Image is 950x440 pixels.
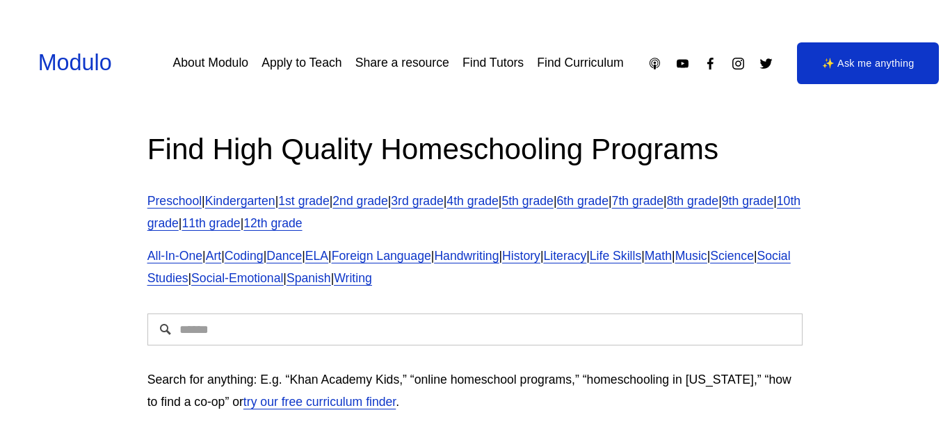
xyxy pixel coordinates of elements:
a: Music [675,249,707,263]
a: Apple Podcasts [647,56,662,71]
a: Instagram [731,56,746,71]
a: Literacy [543,249,586,263]
a: Art [206,249,222,263]
a: 4th grade [446,194,498,208]
a: Writing [334,271,372,285]
a: Share a resource [355,51,449,75]
a: YouTube [675,56,690,71]
a: Math [645,249,672,263]
a: try our free curriculum finder [243,395,396,409]
a: Life Skills [590,249,641,263]
a: 1st grade [278,194,330,208]
a: About Modulo [172,51,248,75]
a: ELA [305,249,328,263]
p: | | | | | | | | | | | | | [147,190,803,235]
a: Spanish [287,271,331,285]
a: 8th grade [667,194,718,208]
a: Twitter [759,56,773,71]
a: 2nd grade [332,194,387,208]
a: 10th grade [147,194,800,230]
a: Preschool [147,194,202,208]
a: Foreign Language [332,249,431,263]
a: 9th grade [722,194,773,208]
a: All-In-One [147,249,202,263]
a: Social-Emotional [191,271,283,285]
a: Handwriting [434,249,499,263]
h2: Find High Quality Homeschooling Programs [147,130,803,168]
a: History [502,249,540,263]
a: Science [710,249,754,263]
a: 3rd grade [391,194,443,208]
a: Find Tutors [462,51,524,75]
a: Modulo [38,50,112,75]
a: Coding [225,249,264,263]
a: 6th grade [557,194,609,208]
a: 7th grade [612,194,663,208]
p: | | | | | | | | | | | | | | | | [147,245,803,290]
a: Dance [266,249,302,263]
a: Find Curriculum [537,51,623,75]
p: Search for anything: E.g. “Khan Academy Kids,” “online homeschool programs,” “homeschooling in [U... [147,369,803,414]
a: 5th grade [501,194,553,208]
a: Kindergarten [205,194,275,208]
input: Search [147,313,803,345]
a: Social Studies [147,249,791,285]
a: 12th grade [243,216,302,230]
a: Facebook [703,56,718,71]
a: 11th grade [182,216,240,230]
a: Apply to Teach [261,51,341,75]
a: ✨ Ask me anything [797,42,939,84]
